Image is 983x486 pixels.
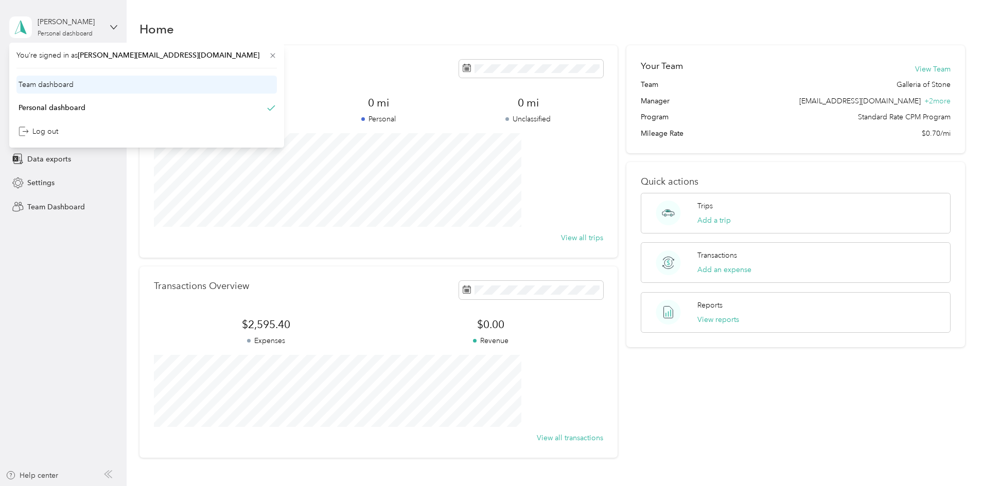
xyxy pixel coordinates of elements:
[378,335,603,346] p: Revenue
[304,96,453,110] span: 0 mi
[19,79,74,90] div: Team dashboard
[697,215,731,226] button: Add a trip
[154,335,378,346] p: Expenses
[897,79,951,90] span: Galleria of Stone
[697,314,739,325] button: View reports
[641,79,658,90] span: Team
[641,112,669,122] span: Program
[19,102,85,113] div: Personal dashboard
[154,317,378,332] span: $2,595.40
[641,60,683,73] h2: Your Team
[453,114,603,124] p: Unclassified
[697,201,713,211] p: Trips
[16,50,277,61] span: You’re signed in as
[19,126,58,137] div: Log out
[561,232,603,243] button: View all trips
[27,177,55,188] span: Settings
[641,176,951,187] p: Quick actions
[915,64,951,75] button: View Team
[697,264,751,275] button: Add an expense
[697,250,737,261] p: Transactions
[453,96,603,110] span: 0 mi
[304,114,453,124] p: Personal
[925,428,983,486] iframe: Everlance-gr Chat Button Frame
[922,128,951,139] span: $0.70/mi
[6,470,58,481] button: Help center
[641,128,683,139] span: Mileage Rate
[924,97,951,105] span: + 2 more
[78,51,259,60] span: [PERSON_NAME][EMAIL_ADDRESS][DOMAIN_NAME]
[139,24,174,34] h1: Home
[641,96,670,106] span: Manager
[858,112,951,122] span: Standard Rate CPM Program
[697,300,723,311] p: Reports
[38,31,93,37] div: Personal dashboard
[799,97,921,105] span: [EMAIL_ADDRESS][DOMAIN_NAME]
[154,281,249,292] p: Transactions Overview
[38,16,102,27] div: [PERSON_NAME]
[27,154,71,165] span: Data exports
[27,202,85,212] span: Team Dashboard
[537,433,603,443] button: View all transactions
[378,317,603,332] span: $0.00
